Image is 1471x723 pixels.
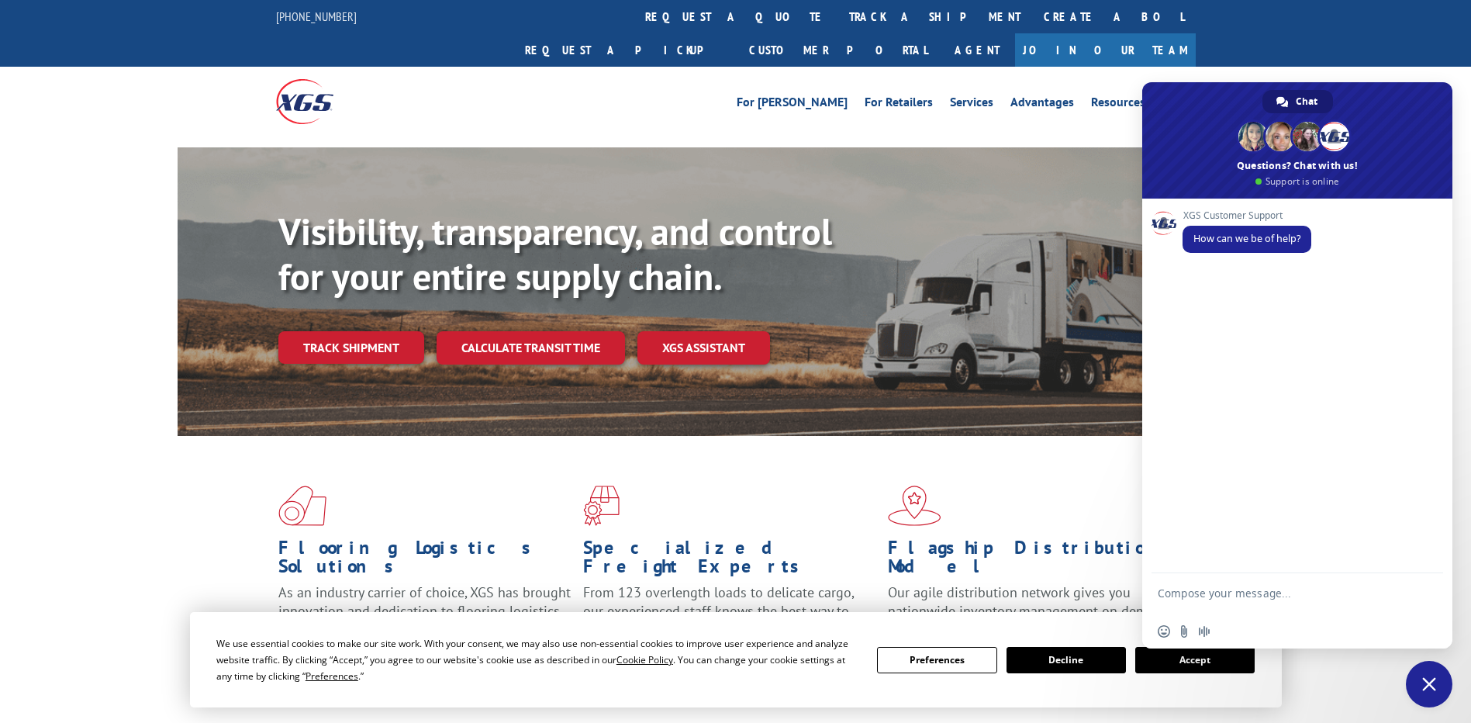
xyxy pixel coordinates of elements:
[583,538,876,583] h1: Specialized Freight Experts
[1015,33,1196,67] a: Join Our Team
[1158,586,1403,614] textarea: Compose your message...
[1183,210,1311,221] span: XGS Customer Support
[278,538,571,583] h1: Flooring Logistics Solutions
[737,96,848,113] a: For [PERSON_NAME]
[278,583,571,638] span: As an industry carrier of choice, XGS has brought innovation and dedication to flooring logistics...
[190,612,1282,707] div: Cookie Consent Prompt
[939,33,1015,67] a: Agent
[1091,96,1145,113] a: Resources
[1007,647,1126,673] button: Decline
[1296,90,1317,113] span: Chat
[278,207,832,300] b: Visibility, transparency, and control for your entire supply chain.
[306,669,358,683] span: Preferences
[583,486,620,526] img: xgs-icon-focused-on-flooring-red
[1010,96,1074,113] a: Advantages
[888,486,941,526] img: xgs-icon-flagship-distribution-model-red
[216,635,858,684] div: We use essential cookies to make our site work. With your consent, we may also use non-essential ...
[1406,661,1452,707] div: Close chat
[1135,647,1255,673] button: Accept
[278,331,424,364] a: Track shipment
[513,33,737,67] a: Request a pickup
[1198,625,1210,638] span: Audio message
[278,486,326,526] img: xgs-icon-total-supply-chain-intelligence-red
[437,331,625,365] a: Calculate transit time
[737,33,939,67] a: Customer Portal
[888,538,1181,583] h1: Flagship Distribution Model
[1193,232,1300,245] span: How can we be of help?
[1158,625,1170,638] span: Insert an emoji
[865,96,933,113] a: For Retailers
[877,647,996,673] button: Preferences
[1262,90,1333,113] div: Chat
[1178,625,1190,638] span: Send a file
[888,583,1173,620] span: Our agile distribution network gives you nationwide inventory management on demand.
[583,583,876,652] p: From 123 overlength loads to delicate cargo, our experienced staff knows the best way to move you...
[616,653,673,666] span: Cookie Policy
[950,96,993,113] a: Services
[276,9,357,24] a: [PHONE_NUMBER]
[637,331,770,365] a: XGS ASSISTANT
